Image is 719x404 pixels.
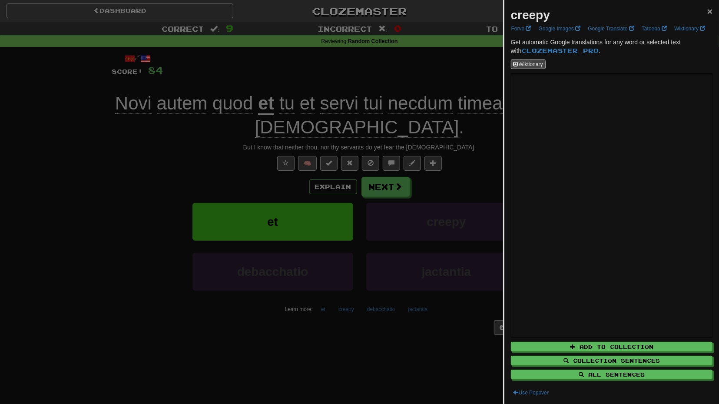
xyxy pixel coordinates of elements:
a: Google Translate [585,24,637,33]
a: Google Images [536,24,583,33]
button: Close [707,7,712,16]
span: × [707,6,712,16]
button: All Sentences [511,370,712,379]
p: Get automatic Google translations for any word or selected text with . [511,38,712,55]
a: Forvo [509,24,534,33]
a: Clozemaster Pro [522,47,599,54]
button: Collection Sentences [511,356,712,365]
button: Wiktionary [511,60,546,69]
a: Tatoeba [639,24,669,33]
button: Add to Collection [511,342,712,351]
button: Use Popover [511,388,551,397]
strong: creepy [511,8,550,22]
a: Wiktionary [672,24,708,33]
